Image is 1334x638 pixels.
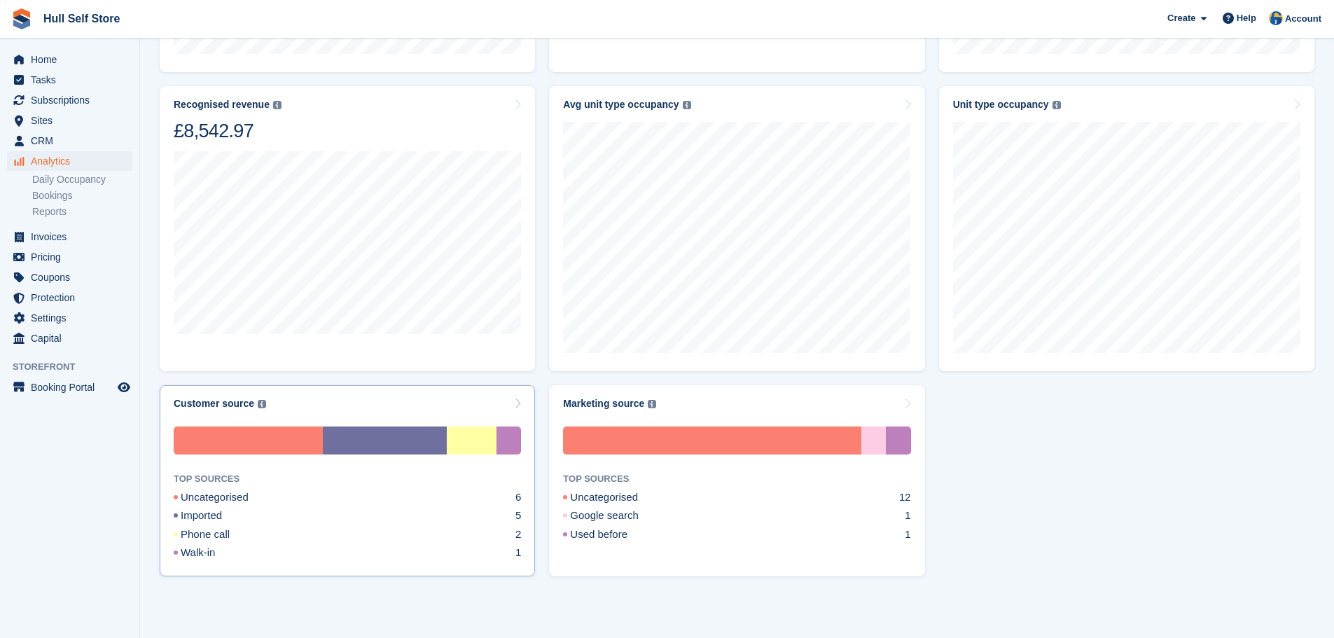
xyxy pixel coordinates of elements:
div: Walk-in [174,545,249,561]
div: Uncategorised [563,490,672,506]
a: menu [7,151,132,171]
a: menu [7,90,132,110]
span: Analytics [31,151,115,171]
img: icon-info-grey-7440780725fd019a000dd9b08b2336e03edf1995a4989e88bcd33f0948082b44.svg [1052,101,1061,109]
div: Walk-in [496,427,521,455]
div: £8,542.97 [174,119,282,143]
div: Used before [886,427,910,455]
span: Create [1167,11,1195,25]
div: Recognised revenue [174,99,270,111]
a: Bookings [32,189,132,202]
div: Uncategorised [563,427,861,455]
span: Home [31,50,115,69]
span: Invoices [31,227,115,247]
a: menu [7,227,132,247]
div: Unit type occupancy [953,99,1049,111]
a: menu [7,268,132,287]
a: menu [7,247,132,267]
img: icon-info-grey-7440780725fd019a000dd9b08b2336e03edf1995a4989e88bcd33f0948082b44.svg [648,400,656,408]
a: menu [7,111,132,130]
div: Google search [563,508,672,524]
a: menu [7,377,132,397]
div: 1 [905,527,910,543]
div: 6 [515,490,521,506]
div: Customer source [174,398,254,410]
div: Imported [174,508,256,524]
img: icon-info-grey-7440780725fd019a000dd9b08b2336e03edf1995a4989e88bcd33f0948082b44.svg [273,101,282,109]
span: Subscriptions [31,90,115,110]
div: 2 [515,527,521,543]
div: TOP SOURCES [563,471,910,486]
span: Coupons [31,268,115,287]
a: menu [7,70,132,90]
span: Pricing [31,247,115,267]
img: stora-icon-8386f47178a22dfd0bd8f6a31ec36ba5ce8667c1dd55bd0f319d3a0aa187defe.svg [11,8,32,29]
a: Hull Self Store [38,7,125,30]
div: Google search [861,427,886,455]
span: Help [1237,11,1256,25]
div: Marketing source [563,398,644,410]
span: Booking Portal [31,377,115,397]
div: 1 [515,545,521,561]
a: Preview store [116,379,132,396]
span: Tasks [31,70,115,90]
div: Imported [323,427,447,455]
div: Used before [563,527,661,543]
div: TOP SOURCES [174,471,521,486]
div: Phone call [447,427,496,455]
div: Avg unit type occupancy [563,99,679,111]
span: Settings [31,308,115,328]
span: Protection [31,288,115,307]
div: Uncategorised [174,490,282,506]
span: CRM [31,131,115,151]
span: Storefront [13,360,139,374]
div: Uncategorised [174,427,323,455]
a: Reports [32,205,132,219]
a: menu [7,288,132,307]
a: menu [7,308,132,328]
div: 1 [905,508,910,524]
a: menu [7,328,132,348]
a: Daily Occupancy [32,173,132,186]
div: 5 [515,508,521,524]
img: icon-info-grey-7440780725fd019a000dd9b08b2336e03edf1995a4989e88bcd33f0948082b44.svg [258,400,266,408]
a: menu [7,131,132,151]
div: Phone call [174,527,263,543]
span: Capital [31,328,115,348]
span: Sites [31,111,115,130]
a: menu [7,50,132,69]
div: 12 [899,490,911,506]
img: icon-info-grey-7440780725fd019a000dd9b08b2336e03edf1995a4989e88bcd33f0948082b44.svg [683,101,691,109]
img: Hull Self Store [1269,11,1283,25]
span: Account [1285,12,1321,26]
